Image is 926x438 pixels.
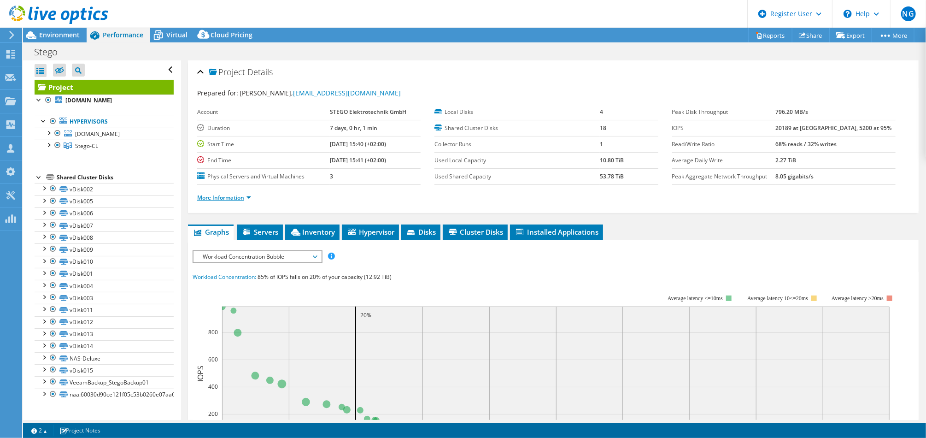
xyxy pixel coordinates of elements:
label: Read/Write Ratio [672,140,776,149]
b: [DOMAIN_NAME] [65,96,112,104]
b: 796.20 MB/s [775,108,808,116]
a: vDisk012 [35,316,174,328]
label: IOPS [672,124,776,133]
a: [DOMAIN_NAME] [35,95,174,107]
span: Stego-CL [75,142,98,150]
span: Project [209,68,245,77]
a: vDisk005 [35,195,174,207]
label: Collector Runs [434,140,600,149]
label: Start Time [197,140,330,149]
b: 53.78 TiB [600,172,624,180]
text: 200 [208,410,218,418]
a: Share [792,28,830,42]
a: vDisk004 [35,280,174,292]
tspan: Average latency 10<=20ms [747,295,808,302]
b: 4 [600,108,603,116]
span: Disks [406,227,436,237]
label: Account [197,107,330,117]
label: End Time [197,156,330,165]
span: Cluster Disks [447,227,503,237]
svg: \n [844,10,852,18]
span: Servers [241,227,278,237]
a: vDisk009 [35,243,174,255]
a: vDisk011 [35,304,174,316]
a: [DOMAIN_NAME] [35,128,174,140]
b: 68% reads / 32% writes [775,140,837,148]
b: [DATE] 15:41 (+02:00) [330,156,386,164]
tspan: Average latency <=10ms [668,295,723,302]
b: 18 [600,124,606,132]
div: Shared Cluster Disks [57,172,174,183]
label: Physical Servers and Virtual Machines [197,172,330,181]
a: vDisk015 [35,364,174,376]
span: Workload Concentration Bubble [198,251,316,262]
a: naa.60030d90ce121f05c53b0260e07aa64e [35,389,174,401]
b: 2.27 TiB [775,156,796,164]
text: IOPS [195,366,205,382]
text: 600 [208,355,218,363]
a: vDisk001 [35,268,174,280]
label: Duration [197,124,330,133]
label: Prepared for: [197,89,238,97]
a: Project Notes [53,425,107,436]
span: Hypervisor [346,227,394,237]
a: More Information [197,194,251,201]
text: Average latency >20ms [832,295,884,302]
label: Used Shared Capacity [434,172,600,181]
a: More [872,28,914,42]
span: 85% of IOPS falls on 20% of your capacity (12.92 TiB) [258,273,392,281]
a: vDisk010 [35,256,174,268]
span: Installed Applications [515,227,598,237]
span: Performance [103,30,143,39]
text: 20% [360,311,371,319]
b: STEGO Elektrotechnik GmbH [330,108,406,116]
a: vDisk002 [35,183,174,195]
b: [DATE] 15:40 (+02:00) [330,140,386,148]
span: Virtual [166,30,188,39]
span: Inventory [290,227,335,237]
label: Peak Disk Throughput [672,107,776,117]
a: NAS-Deluxe [35,352,174,364]
label: Shared Cluster Disks [434,124,600,133]
b: 20189 at [GEOGRAPHIC_DATA], 5200 at 95% [775,124,891,132]
span: Graphs [193,227,229,237]
text: 800 [208,328,218,336]
a: vDisk007 [35,219,174,231]
span: Environment [39,30,80,39]
a: Hypervisors [35,116,174,128]
a: vDisk013 [35,328,174,340]
span: NG [901,6,916,21]
a: Stego-CL [35,140,174,152]
span: Workload Concentration: [193,273,256,281]
h1: Stego [30,47,72,57]
a: vDisk014 [35,340,174,352]
b: 7 days, 0 hr, 1 min [330,124,377,132]
a: VeeamBackup_StegoBackup01 [35,376,174,388]
a: Reports [748,28,792,42]
a: Export [829,28,872,42]
a: vDisk008 [35,231,174,243]
a: vDisk006 [35,207,174,219]
text: 400 [208,383,218,391]
span: [PERSON_NAME], [240,89,401,97]
a: 2 [25,425,53,436]
a: Project [35,80,174,95]
b: 8.05 gigabits/s [775,172,814,180]
b: 1 [600,140,603,148]
label: Average Daily Write [672,156,776,165]
label: Used Local Capacity [434,156,600,165]
label: Peak Aggregate Network Throughput [672,172,776,181]
span: Details [247,66,273,77]
b: 3 [330,172,333,180]
b: 10.80 TiB [600,156,624,164]
a: [EMAIL_ADDRESS][DOMAIN_NAME] [293,89,401,97]
span: [DOMAIN_NAME] [75,130,120,138]
label: Local Disks [434,107,600,117]
span: Cloud Pricing [211,30,252,39]
a: vDisk003 [35,292,174,304]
